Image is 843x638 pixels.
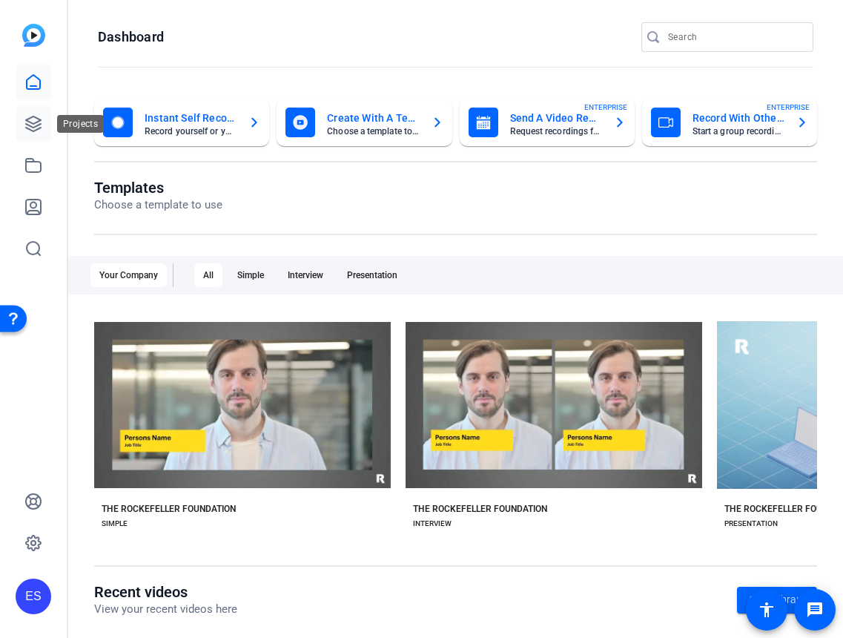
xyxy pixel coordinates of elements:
[94,197,222,214] p: Choose a template to use
[327,127,419,136] mat-card-subtitle: Choose a template to get started
[228,263,273,287] div: Simple
[767,102,810,113] span: ENTERPRISE
[327,109,419,127] mat-card-title: Create With A Template
[413,503,547,515] div: THE ROCKEFELLER FOUNDATION
[510,109,602,127] mat-card-title: Send A Video Request
[145,127,237,136] mat-card-subtitle: Record yourself or your screen
[724,518,778,530] div: PRESENTATION
[94,583,237,601] h1: Recent videos
[94,601,237,618] p: View your recent videos here
[279,263,332,287] div: Interview
[145,109,237,127] mat-card-title: Instant Self Record
[102,518,128,530] div: SIMPLE
[642,99,817,146] button: Record With OthersStart a group recording sessionENTERPRISE
[460,99,635,146] button: Send A Video RequestRequest recordings from anyone, anywhereENTERPRISE
[277,99,452,146] button: Create With A TemplateChoose a template to get started
[194,263,222,287] div: All
[668,28,801,46] input: Search
[98,28,164,46] h1: Dashboard
[758,601,776,619] mat-icon: accessibility
[413,518,452,530] div: INTERVIEW
[737,587,817,614] a: Go to library
[510,127,602,136] mat-card-subtitle: Request recordings from anyone, anywhere
[584,102,627,113] span: ENTERPRISE
[692,127,784,136] mat-card-subtitle: Start a group recording session
[16,579,51,614] div: ES
[94,99,269,146] button: Instant Self RecordRecord yourself or your screen
[94,179,222,197] h1: Templates
[90,263,167,287] div: Your Company
[102,503,236,515] div: THE ROCKEFELLER FOUNDATION
[806,601,824,619] mat-icon: message
[22,24,45,47] img: blue-gradient.svg
[57,115,104,133] div: Projects
[692,109,784,127] mat-card-title: Record With Others
[338,263,406,287] div: Presentation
